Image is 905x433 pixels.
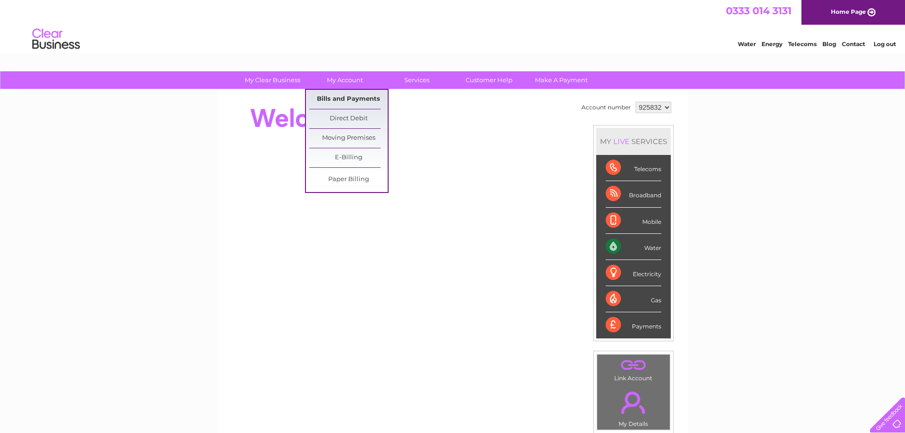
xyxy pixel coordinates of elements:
[606,155,661,181] div: Telecoms
[606,181,661,207] div: Broadband
[32,25,80,54] img: logo.png
[726,5,791,17] a: 0333 014 3131
[611,137,631,146] div: LIVE
[309,90,388,109] a: Bills and Payments
[305,71,384,89] a: My Account
[606,208,661,234] div: Mobile
[378,71,456,89] a: Services
[788,40,817,48] a: Telecoms
[309,170,388,189] a: Paper Billing
[738,40,756,48] a: Water
[874,40,896,48] a: Log out
[596,128,671,155] div: MY SERVICES
[600,386,667,419] a: .
[309,109,388,128] a: Direct Debit
[606,286,661,312] div: Gas
[822,40,836,48] a: Blog
[606,312,661,338] div: Payments
[597,354,670,384] td: Link Account
[597,384,670,430] td: My Details
[229,5,677,46] div: Clear Business is a trading name of Verastar Limited (registered in [GEOGRAPHIC_DATA] No. 3667643...
[606,234,661,260] div: Water
[309,148,388,167] a: E-Billing
[233,71,312,89] a: My Clear Business
[842,40,865,48] a: Contact
[450,71,528,89] a: Customer Help
[309,129,388,148] a: Moving Premises
[606,260,661,286] div: Electricity
[579,99,633,115] td: Account number
[762,40,782,48] a: Energy
[522,71,600,89] a: Make A Payment
[600,357,667,374] a: .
